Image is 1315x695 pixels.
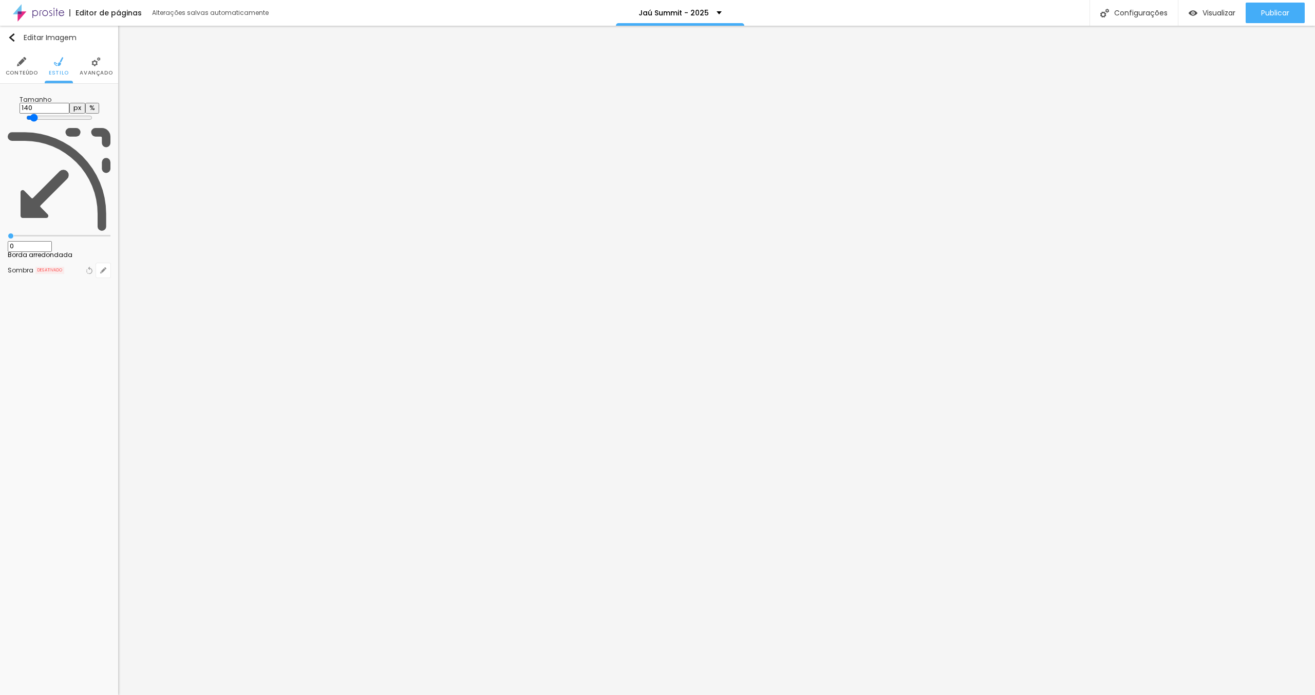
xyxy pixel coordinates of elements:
div: Borda arredondada [8,252,110,258]
img: Icone [1100,9,1109,17]
img: Icone [8,33,16,42]
span: DESATIVADO [35,267,64,274]
div: Alterações salvas automaticamente [152,10,270,16]
div: Sombra [8,267,33,273]
span: Estilo [49,70,69,76]
div: Editar Imagem [8,33,77,42]
span: Publicar [1261,9,1289,17]
p: Jaú Summit - 2025 [638,9,709,16]
div: Tamanho [20,97,99,103]
button: Publicar [1246,3,1305,23]
button: % [85,103,99,114]
img: Icone [54,57,63,66]
img: view-1.svg [1189,9,1197,17]
span: Conteúdo [6,70,38,76]
div: Editor de páginas [69,9,142,16]
img: Icone [91,57,101,66]
img: Icone [17,57,26,66]
button: px [69,103,85,114]
span: Avançado [80,70,112,76]
button: Visualizar [1178,3,1246,23]
span: Visualizar [1203,9,1235,17]
iframe: Editor [118,26,1315,695]
img: Icone [8,128,110,231]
